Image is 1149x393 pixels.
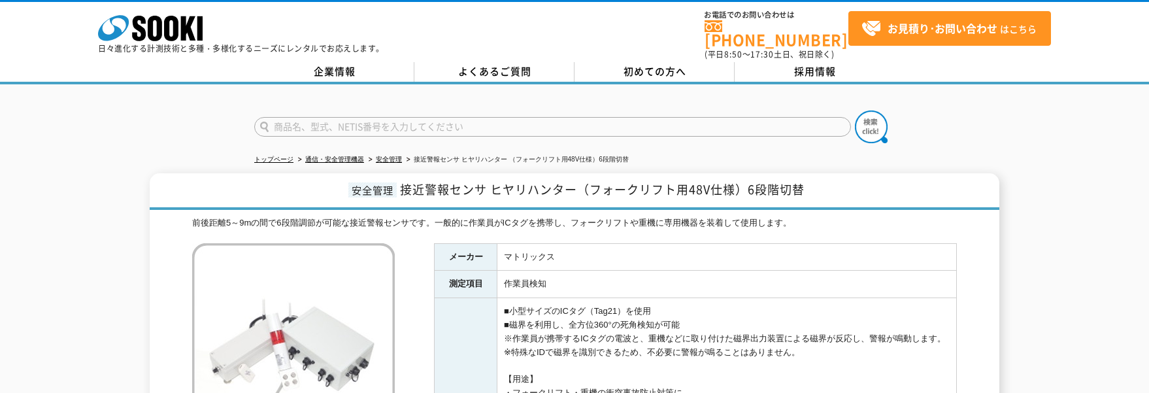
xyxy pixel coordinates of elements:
[497,271,957,298] td: 作業員検知
[376,156,402,163] a: 安全管理
[574,62,735,82] a: 初めての方へ
[497,243,957,271] td: マトリックス
[855,111,888,143] img: btn_search.png
[705,11,848,19] span: お電話でのお問い合わせは
[705,48,834,60] span: (平日 ～ 土日、祝日除く)
[624,64,686,78] span: 初めての方へ
[724,48,742,60] span: 8:50
[254,62,414,82] a: 企業情報
[735,62,895,82] a: 採用情報
[400,180,805,198] span: 接近警報センサ ヒヤリハンター（フォークリフト用48V仕様）6段階切替
[348,182,397,197] span: 安全管理
[192,216,957,230] div: 前後距離5～9mの間で6段階調節が可能な接近警報センサです。一般的に作業員がICタグを携帯し、フォークリフトや重機に専用機器を装着して使用します。
[888,20,997,36] strong: お見積り･お問い合わせ
[254,156,293,163] a: トップページ
[435,271,497,298] th: 測定項目
[254,117,851,137] input: 商品名、型式、NETIS番号を入力してください
[705,20,848,47] a: [PHONE_NUMBER]
[404,153,629,167] li: 接近警報センサ ヒヤリハンター （フォークリフト用48V仕様）6段階切替
[98,44,384,52] p: 日々進化する計測技術と多種・多様化するニーズにレンタルでお応えします。
[861,19,1037,39] span: はこちら
[305,156,364,163] a: 通信・安全管理機器
[435,243,497,271] th: メーカー
[750,48,774,60] span: 17:30
[414,62,574,82] a: よくあるご質問
[848,11,1051,46] a: お見積り･お問い合わせはこちら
